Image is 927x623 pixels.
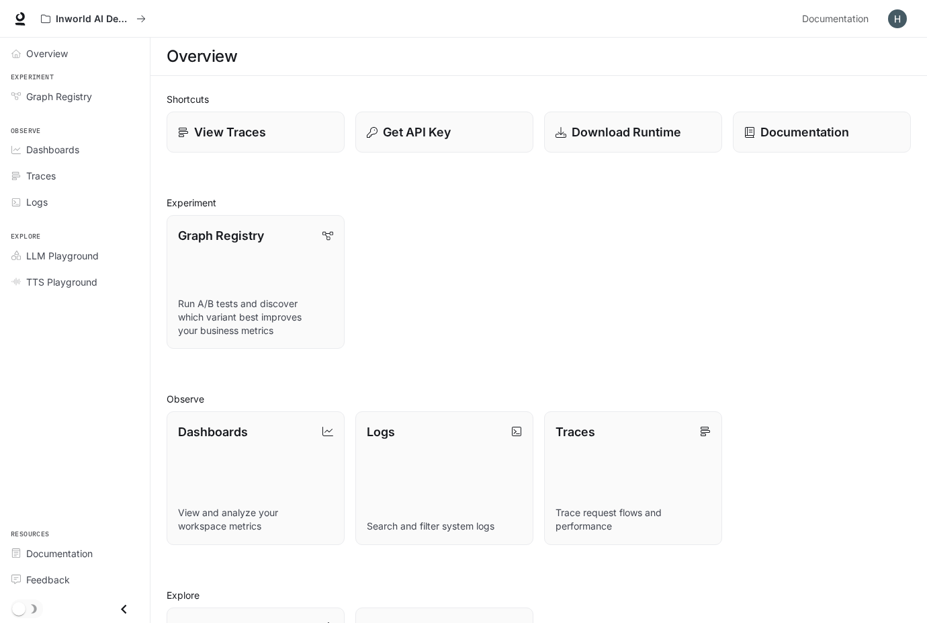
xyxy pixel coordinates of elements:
[26,546,93,560] span: Documentation
[5,568,144,591] a: Feedback
[26,169,56,183] span: Traces
[888,9,907,28] img: User avatar
[109,595,139,623] button: Close drawer
[12,601,26,616] span: Dark mode toggle
[167,411,345,545] a: DashboardsView and analyze your workspace metrics
[802,11,869,28] span: Documentation
[178,506,333,533] p: View and analyze your workspace metrics
[167,392,911,406] h2: Observe
[178,423,248,441] p: Dashboards
[167,92,911,106] h2: Shortcuts
[178,226,264,245] p: Graph Registry
[383,123,451,141] p: Get API Key
[167,196,911,210] h2: Experiment
[355,112,533,153] button: Get API Key
[167,588,911,602] h2: Explore
[367,423,395,441] p: Logs
[5,164,144,188] a: Traces
[5,138,144,161] a: Dashboards
[544,112,722,153] a: Download Runtime
[26,275,97,289] span: TTS Playground
[26,195,48,209] span: Logs
[760,123,849,141] p: Documentation
[194,123,266,141] p: View Traces
[544,411,722,545] a: TracesTrace request flows and performance
[733,112,911,153] a: Documentation
[26,249,99,263] span: LLM Playground
[5,244,144,267] a: LLM Playground
[26,142,79,157] span: Dashboards
[5,85,144,108] a: Graph Registry
[797,5,879,32] a: Documentation
[26,89,92,103] span: Graph Registry
[5,190,144,214] a: Logs
[556,423,595,441] p: Traces
[367,520,522,533] p: Search and filter system logs
[35,5,152,32] button: All workspaces
[56,13,131,25] p: Inworld AI Demos
[26,46,68,60] span: Overview
[167,215,345,349] a: Graph RegistryRun A/B tests and discover which variant best improves your business metrics
[572,123,681,141] p: Download Runtime
[26,573,70,587] span: Feedback
[5,542,144,565] a: Documentation
[167,43,237,70] h1: Overview
[5,42,144,65] a: Overview
[884,5,911,32] button: User avatar
[355,411,533,545] a: LogsSearch and filter system logs
[167,112,345,153] a: View Traces
[556,506,711,533] p: Trace request flows and performance
[5,270,144,294] a: TTS Playground
[178,297,333,337] p: Run A/B tests and discover which variant best improves your business metrics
